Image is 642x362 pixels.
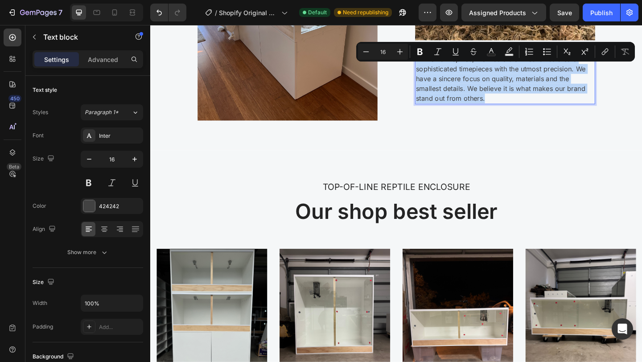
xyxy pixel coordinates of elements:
[33,202,46,210] div: Color
[99,323,141,331] div: Add...
[33,244,143,260] button: Show more
[33,108,48,116] div: Styles
[150,4,186,21] div: Undo/Redo
[7,163,21,170] div: Beta
[461,4,546,21] button: Assigned Products
[469,8,526,17] span: Assigned Products
[33,223,58,235] div: Align
[81,104,143,120] button: Paragraph 1*
[85,108,119,116] span: Paragraph 1*
[33,323,53,331] div: Padding
[99,132,141,140] div: Inter
[215,8,217,17] span: /
[356,42,635,62] div: Editor contextual toolbar
[58,7,62,18] p: 7
[43,32,119,42] p: Text block
[343,8,388,16] span: Need republishing
[33,86,57,94] div: Text style
[612,318,633,340] div: Open Intercom Messenger
[288,31,484,86] div: Rich Text Editor. Editing area: main
[550,4,579,21] button: Save
[33,299,47,307] div: Width
[8,169,527,183] p: TOP-OF-LINE Reptile Enclosure
[33,153,56,165] div: Size
[33,132,44,140] div: Font
[219,8,278,17] span: Shopify Original Product Template
[308,8,327,16] span: Default
[289,32,483,85] p: At Eternal Reptiles, the masters of mechanics create sophisticated timepieces with the utmost pre...
[4,4,66,21] button: 7
[8,188,527,218] p: Our shop best seller
[150,25,642,362] iframe: Design area
[590,8,613,17] div: Publish
[583,4,620,21] button: Publish
[8,95,21,102] div: 450
[88,55,118,64] p: Advanced
[44,55,69,64] p: Settings
[557,9,572,16] span: Save
[99,202,141,210] div: 424242
[67,248,109,257] div: Show more
[81,295,143,311] input: Auto
[33,276,56,288] div: Size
